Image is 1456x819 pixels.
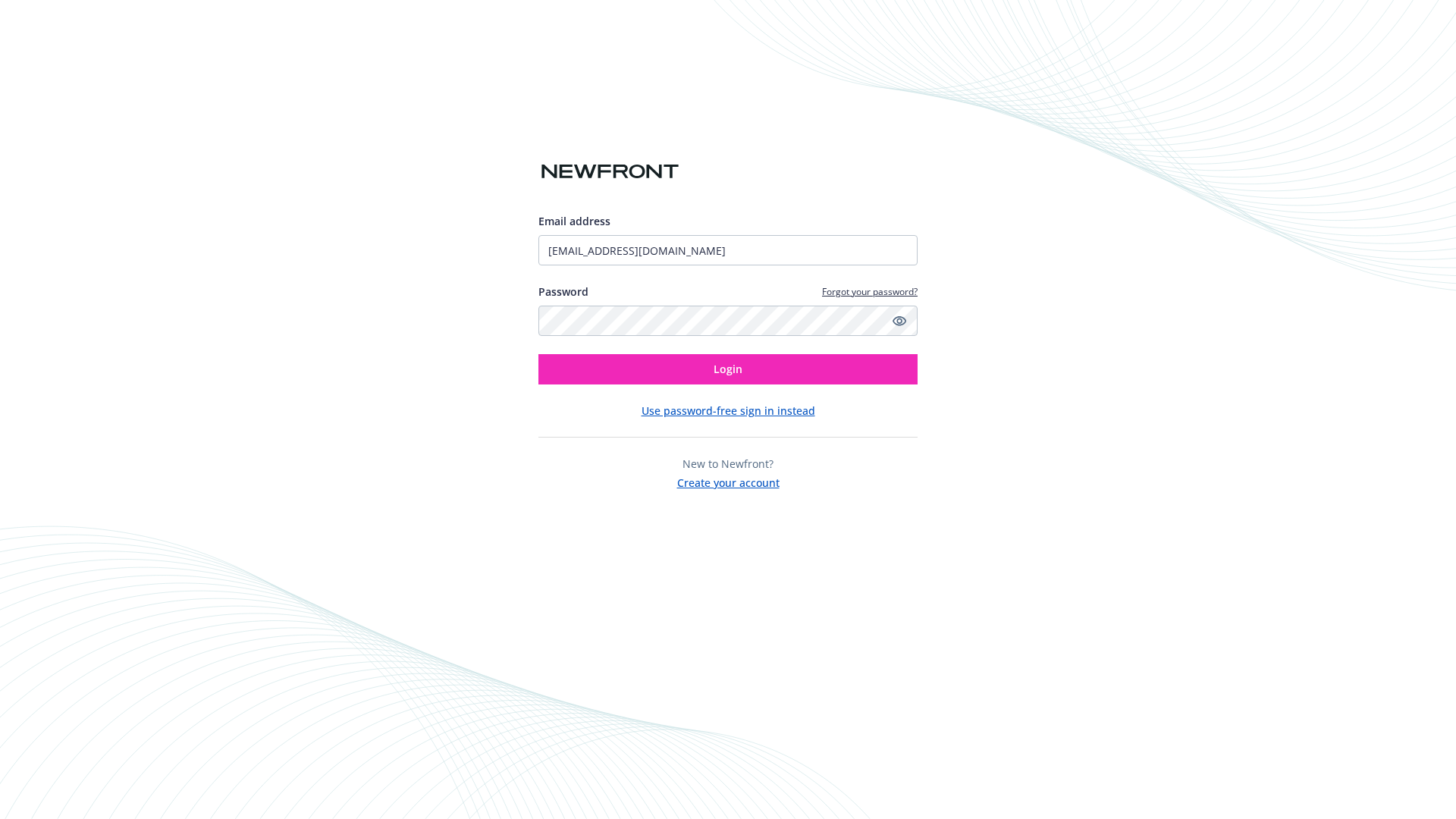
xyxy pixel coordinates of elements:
[682,457,773,471] span: New to Newfront?
[538,354,918,384] button: Login
[538,284,588,300] label: Password
[677,472,780,491] button: Create your account
[642,403,815,419] button: Use password-free sign in instead
[890,312,908,330] a: Show password
[538,306,918,336] input: Enter your password
[538,235,918,265] input: Enter your email
[538,214,610,228] span: Email address
[538,158,682,185] img: Newfront logo
[822,285,918,298] a: Forgot your password?
[714,362,742,376] span: Login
